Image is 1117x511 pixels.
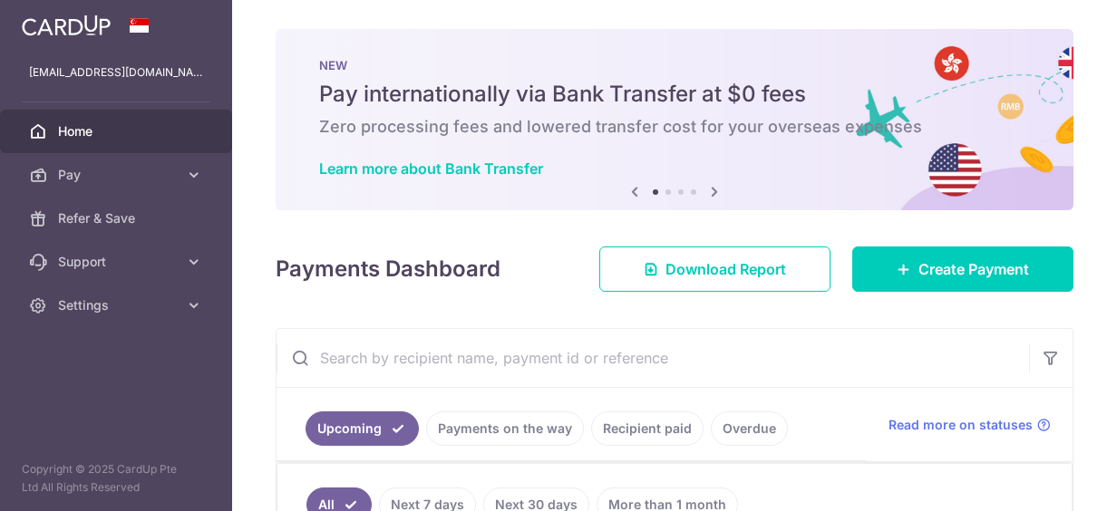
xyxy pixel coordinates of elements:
[711,411,788,446] a: Overdue
[319,159,543,178] a: Learn more about Bank Transfer
[852,246,1073,292] a: Create Payment
[319,80,1030,109] h5: Pay internationally via Bank Transfer at $0 fees
[591,411,704,446] a: Recipient paid
[426,411,584,446] a: Payments on the way
[889,416,1033,434] span: Read more on statuses
[58,296,178,314] span: Settings
[306,411,419,446] a: Upcoming
[58,122,178,140] span: Home
[276,253,500,285] h4: Payments Dashboard
[665,258,786,280] span: Download Report
[22,14,111,36] img: CardUp
[319,116,1030,138] h6: Zero processing fees and lowered transfer cost for your overseas expenses
[319,58,1030,72] p: NEW
[58,209,178,227] span: Refer & Save
[918,258,1029,280] span: Create Payment
[276,29,1073,210] img: Bank transfer banner
[599,246,830,292] a: Download Report
[58,253,178,271] span: Support
[29,63,203,82] p: [EMAIL_ADDRESS][DOMAIN_NAME]
[889,416,1051,434] a: Read more on statuses
[277,329,1029,387] input: Search by recipient name, payment id or reference
[58,166,178,184] span: Pay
